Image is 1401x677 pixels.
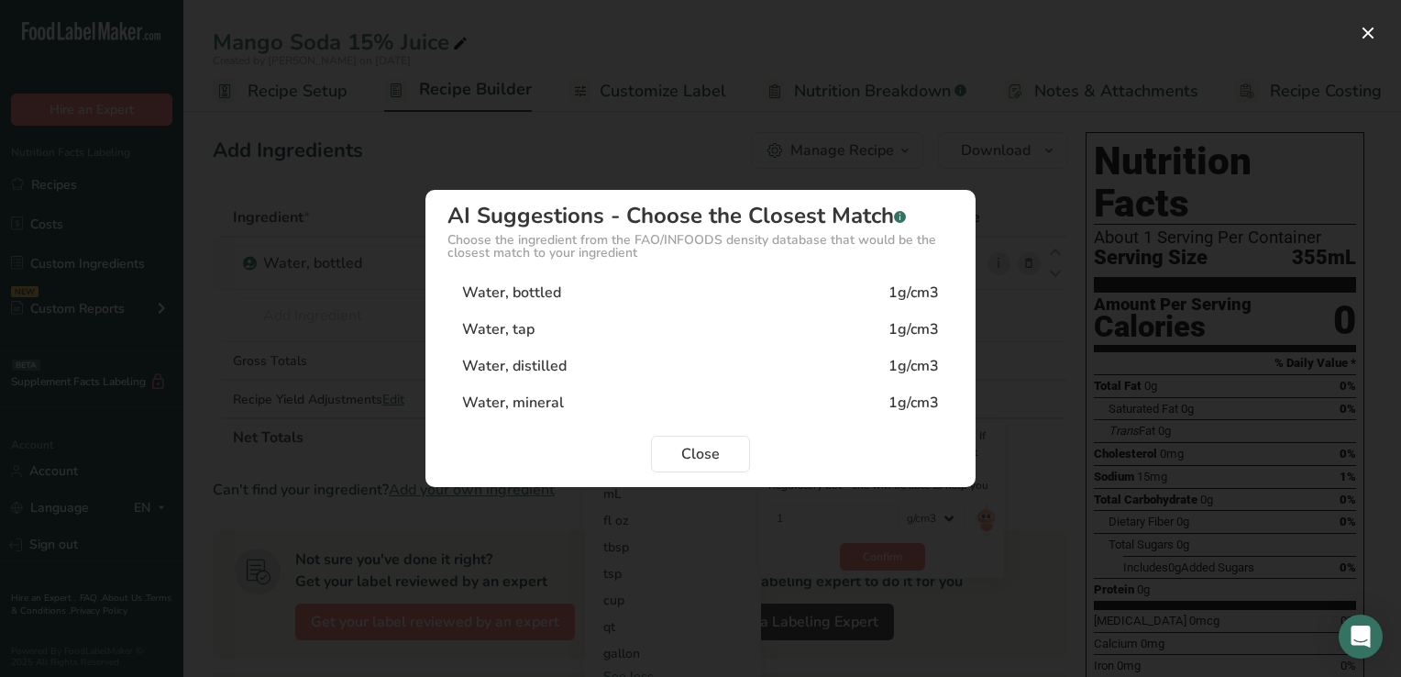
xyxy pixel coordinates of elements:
[1339,615,1383,659] div: Open Intercom Messenger
[462,392,564,414] div: Water, mineral
[462,318,535,340] div: Water, tap
[651,436,750,472] button: Close
[462,355,567,377] div: Water, distilled
[462,282,561,304] div: Water, bottled
[681,443,720,465] span: Close
[888,318,939,340] div: 1g/cm3
[447,205,954,227] div: AI Suggestions - Choose the Closest Match
[888,392,939,414] div: 1g/cm3
[447,234,954,260] div: Choose the ingredient from the FAO/INFOODS density database that would be the closest match to yo...
[888,355,939,377] div: 1g/cm3
[888,282,939,304] div: 1g/cm3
